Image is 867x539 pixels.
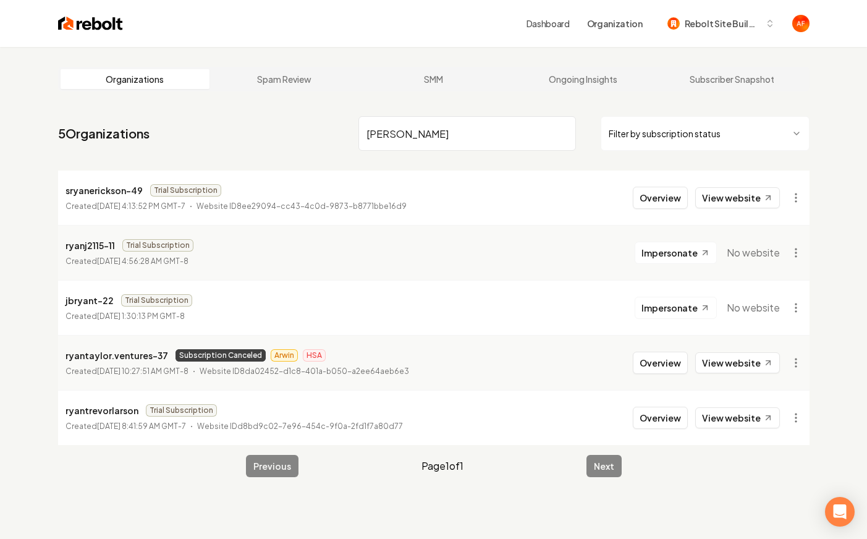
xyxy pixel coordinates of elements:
[667,17,680,30] img: Rebolt Site Builder
[66,293,114,308] p: jbryant-22
[825,497,855,527] div: Open Intercom Messenger
[633,352,688,374] button: Overview
[695,407,780,428] a: View website
[359,69,509,89] a: SMM
[197,200,407,213] p: Website ID 8ee29094-cc43-4c0d-9873-b8771bbe16d9
[792,15,810,32] img: Avan Fahimi
[58,125,150,142] a: 5Organizations
[641,247,698,259] span: Impersonate
[303,349,326,362] span: HSA
[685,17,760,30] span: Rebolt Site Builder
[66,200,185,213] p: Created
[633,187,688,209] button: Overview
[66,310,185,323] p: Created
[121,294,192,307] span: Trial Subscription
[200,365,409,378] p: Website ID 8da02452-d1c8-401a-b050-a2ee64aeb6e3
[358,116,576,151] input: Search by name or ID
[527,17,570,30] a: Dashboard
[58,15,123,32] img: Rebolt Logo
[209,69,359,89] a: Spam Review
[633,407,688,429] button: Overview
[66,238,115,253] p: ryanj2115-11
[727,300,780,315] span: No website
[508,69,658,89] a: Ongoing Insights
[66,255,188,268] p: Created
[641,302,698,314] span: Impersonate
[97,202,185,211] time: [DATE] 4:13:52 PM GMT-7
[66,348,168,363] p: ryantaylor.ventures-37
[61,69,210,89] a: Organizations
[122,239,193,252] span: Trial Subscription
[66,420,186,433] p: Created
[580,12,650,35] button: Organization
[150,184,221,197] span: Trial Subscription
[97,367,188,376] time: [DATE] 10:27:51 AM GMT-8
[271,349,298,362] span: Arwin
[635,297,717,319] button: Impersonate
[66,365,188,378] p: Created
[97,312,185,321] time: [DATE] 1:30:13 PM GMT-8
[792,15,810,32] button: Open user button
[97,257,188,266] time: [DATE] 4:56:28 AM GMT-8
[695,187,780,208] a: View website
[727,245,780,260] span: No website
[66,183,143,198] p: sryanerickson-49
[197,420,403,433] p: Website ID d8bd9c02-7e96-454c-9f0a-2fd1f7a80d77
[66,403,138,418] p: ryantrevorlarson
[658,69,807,89] a: Subscriber Snapshot
[97,422,186,431] time: [DATE] 8:41:59 AM GMT-7
[421,459,463,473] span: Page 1 of 1
[176,349,266,362] span: Subscription Canceled
[695,352,780,373] a: View website
[635,242,717,264] button: Impersonate
[146,404,217,417] span: Trial Subscription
